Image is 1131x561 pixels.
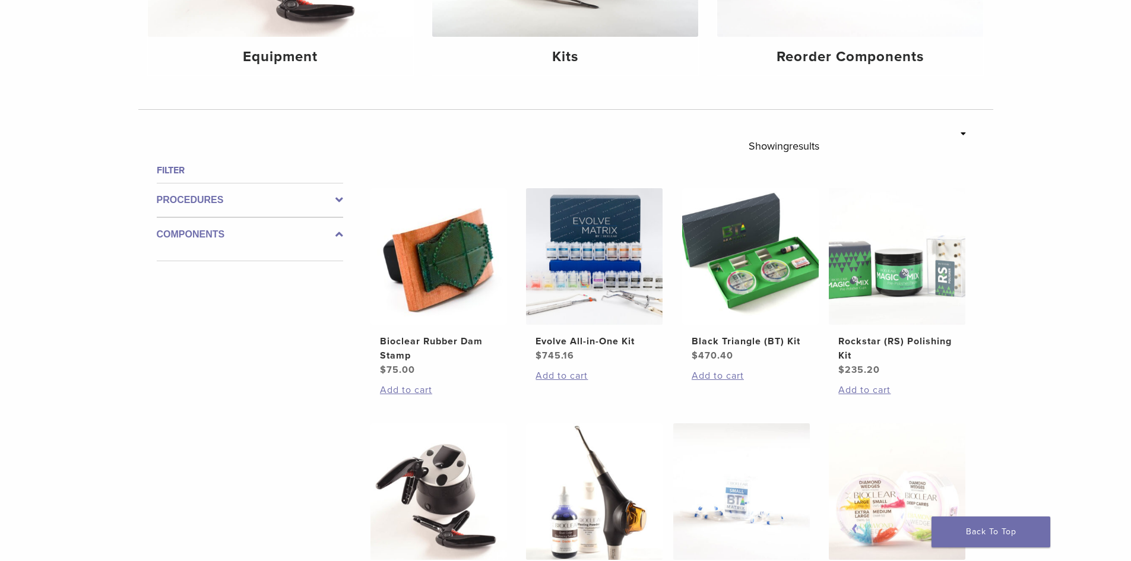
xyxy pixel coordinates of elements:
[727,46,974,68] h4: Reorder Components
[536,350,542,362] span: $
[380,364,386,376] span: $
[157,193,343,207] label: Procedures
[526,423,663,560] img: Blaster Kit
[536,369,653,383] a: Add to cart: “Evolve All-in-One Kit”
[525,188,664,363] a: Evolve All-in-One KitEvolve All-in-One Kit $745.16
[829,188,965,325] img: Rockstar (RS) Polishing Kit
[838,383,956,397] a: Add to cart: “Rockstar (RS) Polishing Kit”
[692,334,809,348] h2: Black Triangle (BT) Kit
[829,423,965,560] img: Diamond Wedge Kits
[526,188,663,325] img: Evolve All-in-One Kit
[682,188,819,325] img: Black Triangle (BT) Kit
[380,334,498,363] h2: Bioclear Rubber Dam Stamp
[157,227,343,242] label: Components
[157,163,343,178] h4: Filter
[749,134,819,159] p: Showing results
[673,423,810,560] img: BT Matrix Series
[838,364,845,376] span: $
[380,383,498,397] a: Add to cart: “Bioclear Rubber Dam Stamp”
[442,46,689,68] h4: Kits
[682,188,820,363] a: Black Triangle (BT) KitBlack Triangle (BT) Kit $470.40
[692,350,733,362] bdi: 470.40
[692,350,698,362] span: $
[838,334,956,363] h2: Rockstar (RS) Polishing Kit
[536,350,574,362] bdi: 745.16
[692,369,809,383] a: Add to cart: “Black Triangle (BT) Kit”
[370,423,507,560] img: HeatSync Kit
[536,334,653,348] h2: Evolve All-in-One Kit
[370,188,508,377] a: Bioclear Rubber Dam StampBioclear Rubber Dam Stamp $75.00
[370,188,507,325] img: Bioclear Rubber Dam Stamp
[157,46,404,68] h4: Equipment
[838,364,880,376] bdi: 235.20
[932,516,1050,547] a: Back To Top
[828,188,967,377] a: Rockstar (RS) Polishing KitRockstar (RS) Polishing Kit $235.20
[380,364,415,376] bdi: 75.00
